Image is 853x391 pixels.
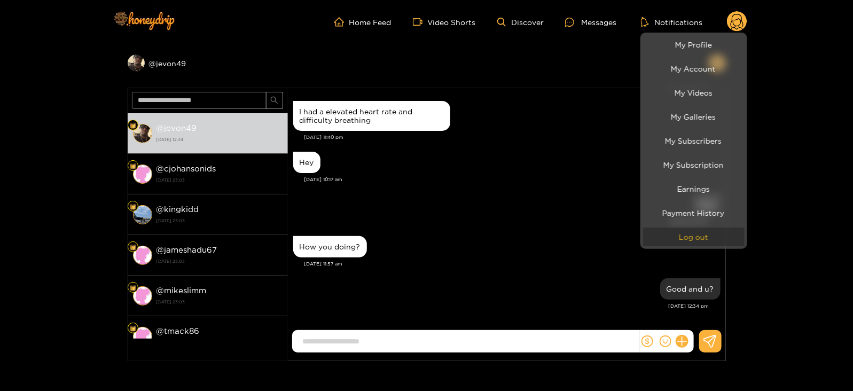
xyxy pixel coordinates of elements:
[643,228,745,246] button: Log out
[643,131,745,150] a: My Subscribers
[643,179,745,198] a: Earnings
[643,83,745,102] a: My Videos
[643,59,745,78] a: My Account
[643,155,745,174] a: My Subscription
[643,204,745,222] a: Payment History
[643,107,745,126] a: My Galleries
[643,35,745,54] a: My Profile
